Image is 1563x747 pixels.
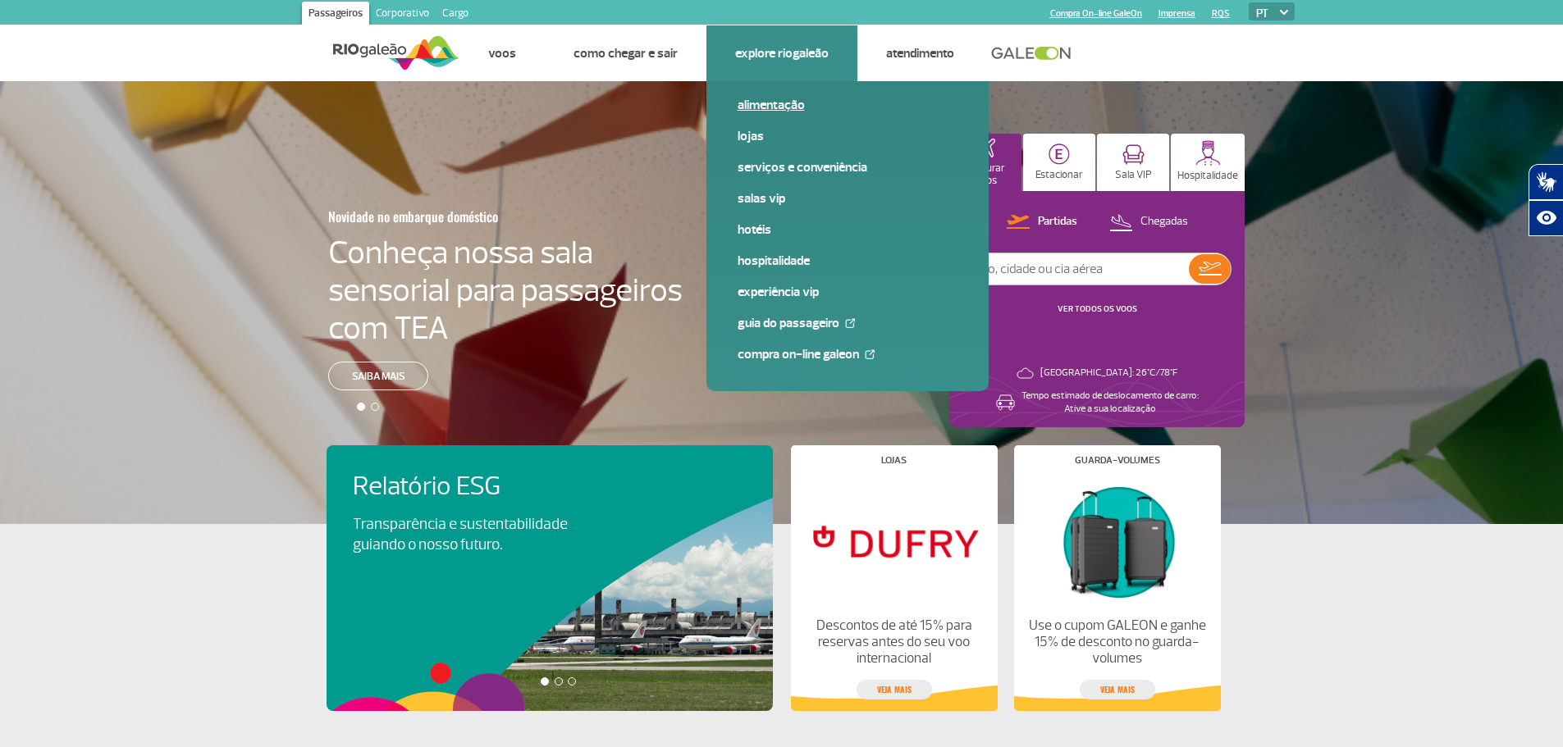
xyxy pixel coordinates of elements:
button: Abrir tradutor de língua de sinais. [1529,164,1563,200]
h3: Novidade no embarque doméstico [328,199,602,234]
p: Chegadas [1140,214,1188,230]
p: Descontos de até 15% para reservas antes do seu voo internacional [804,617,983,667]
a: Voos [488,45,516,61]
a: VER TODOS OS VOOS [1058,303,1137,314]
button: Partidas [1002,212,1082,233]
a: Serviços e Conveniência [738,158,957,176]
button: Hospitalidade [1171,134,1245,191]
div: Plugin de acessibilidade da Hand Talk. [1529,164,1563,236]
a: Lojas [738,127,957,145]
a: RQS [1212,8,1230,19]
p: Use o cupom GALEON e ganhe 15% de desconto no guarda-volumes [1027,617,1206,667]
p: Partidas [1038,214,1077,230]
a: Explore RIOgaleão [735,45,829,61]
a: Alimentação [738,96,957,114]
a: Compra On-line GaleOn [738,345,957,363]
button: VER TODOS OS VOOS [1053,303,1142,316]
a: veja mais [857,680,932,699]
button: Chegadas [1104,212,1193,233]
img: carParkingHome.svg [1049,143,1070,165]
a: Guia do Passageiro [738,314,957,332]
a: Experiência VIP [738,283,957,301]
a: Relatório ESGTransparência e sustentabilidade guiando o nosso futuro. [353,471,747,555]
a: Imprensa [1159,8,1195,19]
img: Lojas [804,478,983,604]
a: Salas VIP [738,189,957,207]
a: Corporativo [369,2,436,28]
a: Saiba mais [328,362,428,390]
h4: Relatório ESG [353,471,614,502]
input: Voo, cidade ou cia aérea [963,253,1189,285]
a: veja mais [1080,680,1155,699]
p: Hospitalidade [1177,170,1238,182]
img: vipRoom.svg [1122,144,1145,165]
button: Estacionar [1023,134,1095,191]
p: Sala VIP [1115,169,1152,181]
a: Como chegar e sair [574,45,678,61]
a: Passageiros [302,2,369,28]
a: Atendimento [886,45,954,61]
p: Tempo estimado de deslocamento de carro: Ative a sua localização [1021,389,1199,416]
img: External Link Icon [845,318,855,328]
p: Estacionar [1035,169,1083,181]
img: External Link Icon [865,349,875,359]
a: Hospitalidade [738,252,957,270]
a: Compra On-line GaleOn [1050,8,1142,19]
h4: Conheça nossa sala sensorial para passageiros com TEA [328,234,683,347]
a: Hotéis [738,221,957,239]
h4: Lojas [881,456,907,465]
img: hospitality.svg [1195,140,1221,166]
h4: Guarda-volumes [1075,456,1160,465]
p: Transparência e sustentabilidade guiando o nosso futuro. [353,514,586,555]
a: Cargo [436,2,475,28]
button: Sala VIP [1097,134,1169,191]
p: [GEOGRAPHIC_DATA]: 26°C/78°F [1040,367,1177,380]
button: Abrir recursos assistivos. [1529,200,1563,236]
img: Guarda-volumes [1027,478,1206,604]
